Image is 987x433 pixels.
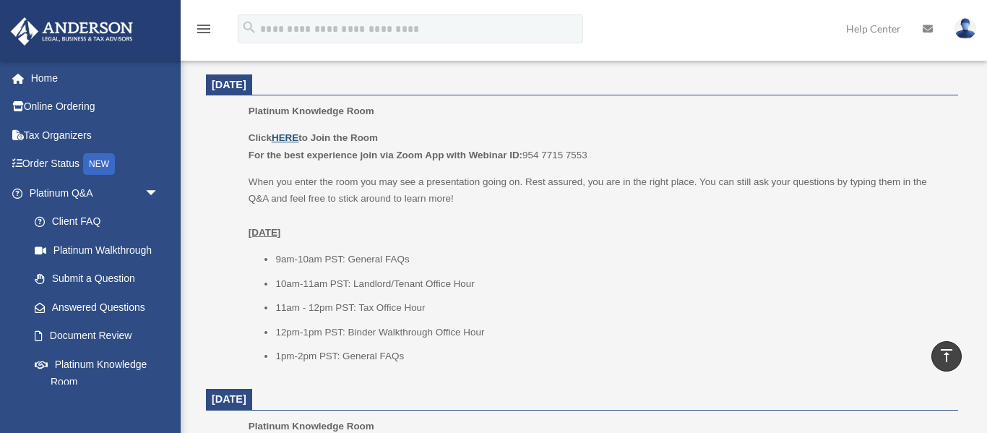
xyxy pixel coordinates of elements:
[275,251,948,268] li: 9am-10am PST: General FAQs
[20,207,181,236] a: Client FAQ
[931,341,962,372] a: vertical_align_top
[249,150,522,160] b: For the best experience join via Zoom App with Webinar ID:
[249,129,948,163] p: 954 7715 7553
[10,179,181,207] a: Platinum Q&Aarrow_drop_down
[249,421,374,432] span: Platinum Knowledge Room
[10,64,181,93] a: Home
[83,153,115,175] div: NEW
[145,179,173,208] span: arrow_drop_down
[212,393,246,405] span: [DATE]
[241,20,257,35] i: search
[212,79,246,90] span: [DATE]
[20,322,181,351] a: Document Review
[954,18,976,39] img: User Pic
[20,293,181,322] a: Answered Questions
[275,299,948,317] li: 11am - 12pm PST: Tax Office Hour
[249,106,374,116] span: Platinum Knowledge Room
[272,132,298,143] a: HERE
[195,20,212,38] i: menu
[275,324,948,341] li: 12pm-1pm PST: Binder Walkthrough Office Hour
[20,236,181,265] a: Platinum Walkthrough
[20,265,181,293] a: Submit a Question
[10,93,181,121] a: Online Ordering
[938,347,955,364] i: vertical_align_top
[275,348,948,365] li: 1pm-2pm PST: General FAQs
[10,121,181,150] a: Tax Organizers
[249,132,378,143] b: Click to Join the Room
[10,150,181,179] a: Order StatusNEW
[195,25,212,38] a: menu
[275,275,948,293] li: 10am-11am PST: Landlord/Tenant Office Hour
[249,227,281,238] u: [DATE]
[7,17,137,46] img: Anderson Advisors Platinum Portal
[249,173,948,241] p: When you enter the room you may see a presentation going on. Rest assured, you are in the right p...
[20,350,173,396] a: Platinum Knowledge Room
